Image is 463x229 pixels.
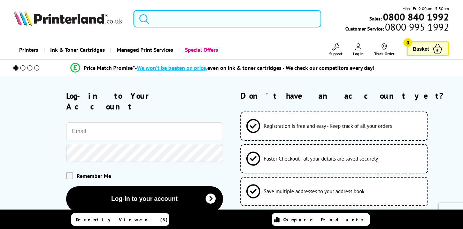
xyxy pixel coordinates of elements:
[264,155,378,162] span: Faster Checkout - all your details are saved securely
[14,10,123,26] img: Printerland Logo
[353,51,364,56] span: Log In
[264,188,364,195] span: Save multiple addresses to your address book
[14,10,125,27] a: Printerland Logo
[382,14,449,20] a: 0800 840 1992
[14,41,44,59] a: Printers
[66,186,223,212] button: Log-in to your account
[77,172,111,179] span: Remember Me
[264,123,392,129] span: Registration is free and easy - Keep track of all your orders
[50,41,105,59] span: Ink & Toner Cartridges
[66,90,223,112] h2: Log-in to Your Account
[353,43,364,56] a: Log In
[283,216,368,223] span: Compare Products
[44,41,110,59] a: Ink & Toner Cartridges
[66,122,223,140] input: Email
[374,43,394,56] a: Track Order
[413,44,429,54] span: Basket
[71,213,169,226] a: Recently Viewed (3)
[110,41,178,59] a: Managed Print Services
[178,41,223,59] a: Special Offers
[329,51,342,56] span: Support
[84,64,135,71] span: Price Match Promise*
[384,24,449,30] span: 0800 995 1992
[135,64,375,71] div: - even on ink & toner cartridges - We check our competitors every day!
[383,10,449,23] b: 0800 840 1992
[369,15,382,22] span: Sales:
[407,41,449,56] a: Basket 0
[76,216,168,223] span: Recently Viewed (3)
[240,90,449,101] h2: Don't have an account yet?
[3,62,441,74] li: modal_Promise
[272,213,370,226] a: Compare Products
[402,5,449,12] span: Mon - Fri 9:00am - 5:30pm
[329,43,342,56] a: Support
[137,64,207,71] span: We won’t be beaten on price,
[403,38,412,47] span: 0
[345,24,449,32] span: Customer Service:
